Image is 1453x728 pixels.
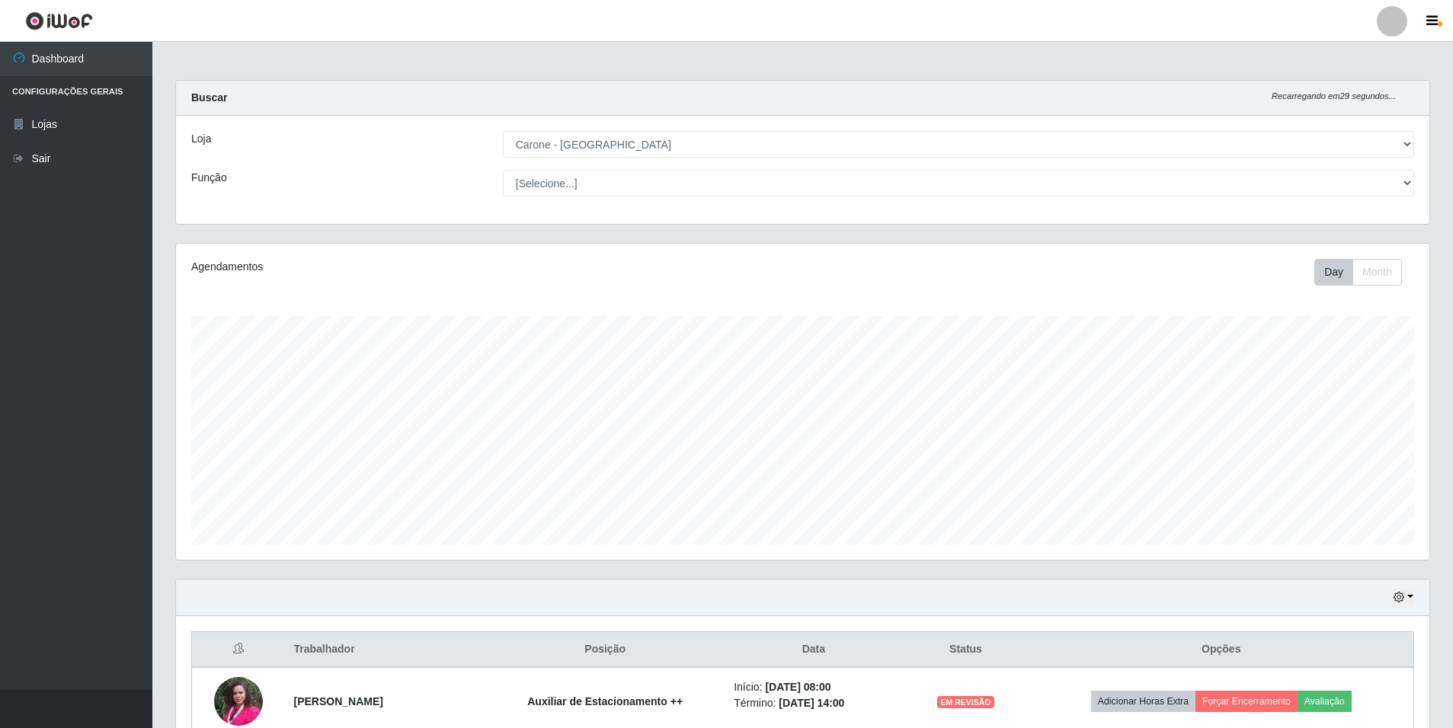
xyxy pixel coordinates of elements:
[25,11,93,30] img: CoreUI Logo
[1314,259,1402,286] div: First group
[1195,691,1298,712] button: Forçar Encerramento
[1029,632,1414,668] th: Opções
[1352,259,1402,286] button: Month
[1091,691,1195,712] button: Adicionar Horas Extra
[1298,691,1352,712] button: Avaliação
[779,697,844,709] time: [DATE] 14:00
[725,632,902,668] th: Data
[293,695,382,707] strong: [PERSON_NAME]
[1314,259,1353,286] button: Day
[191,259,687,275] div: Agendamentos
[765,681,831,693] time: [DATE] 08:00
[191,131,211,147] label: Loja
[485,632,725,668] th: Posição
[902,632,1029,668] th: Status
[191,170,227,186] label: Função
[527,695,683,707] strong: Auxiliar de Estacionamento ++
[734,679,893,695] li: Início:
[1272,91,1396,101] i: Recarregando em 29 segundos...
[191,91,227,104] strong: Buscar
[1314,259,1414,286] div: Toolbar with button groups
[937,696,994,708] span: EM REVISÃO
[734,695,893,711] li: Término:
[284,632,485,668] th: Trabalhador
